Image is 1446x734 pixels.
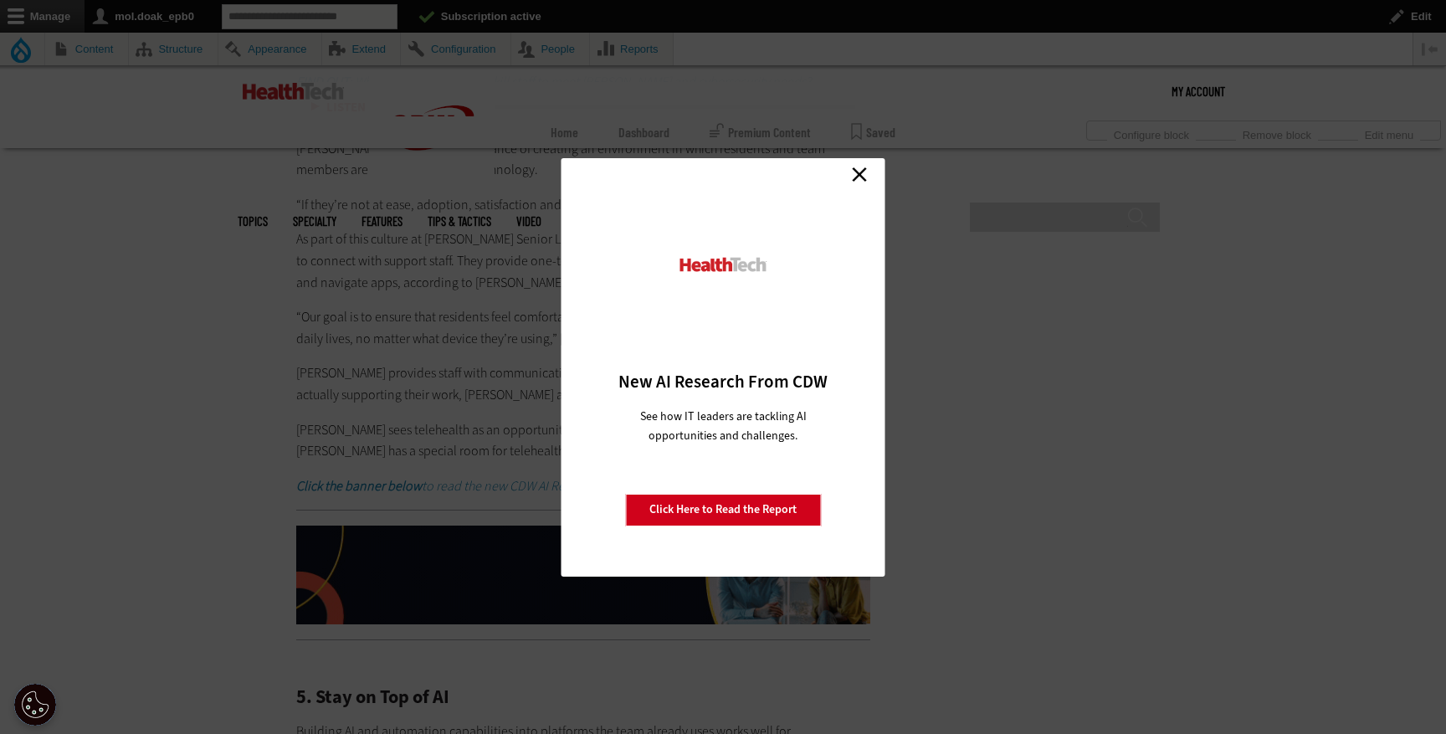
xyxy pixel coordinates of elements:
img: HealthTech_0_0.png [678,256,769,274]
h3: New AI Research From CDW [591,370,856,393]
p: See how IT leaders are tackling AI opportunities and challenges. [620,407,827,445]
div: Cookie Settings [14,684,56,726]
button: Open Preferences [14,684,56,726]
a: Click Here to Read the Report [625,494,821,526]
a: Close [847,162,872,187]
